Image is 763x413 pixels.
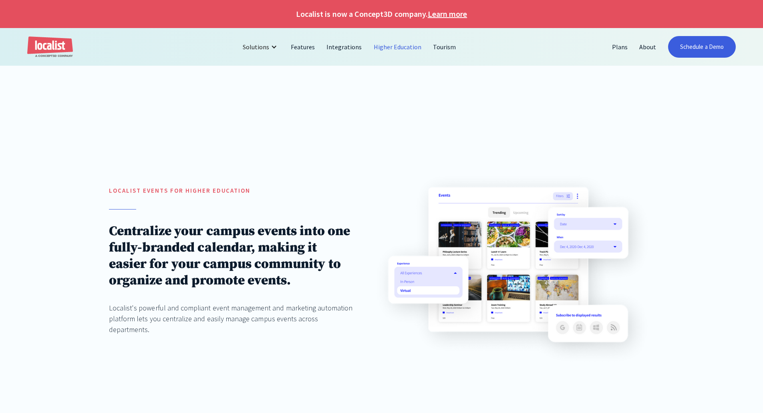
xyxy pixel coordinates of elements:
a: home [27,36,73,58]
a: Higher Education [368,37,428,56]
a: About [634,37,662,56]
a: Plans [606,37,634,56]
h5: localist Events for Higher education [109,186,354,195]
div: Localist's powerful and compliant event management and marketing automation platform lets you cen... [109,302,354,335]
a: Integrations [321,37,368,56]
div: Solutions [237,37,285,56]
a: Features [285,37,321,56]
a: Learn more [428,8,467,20]
a: Schedule a Demo [668,36,736,58]
a: Tourism [427,37,462,56]
h1: Centralize your campus events into one fully-branded calendar, making it easier for your campus c... [109,223,354,289]
div: Solutions [243,42,269,52]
